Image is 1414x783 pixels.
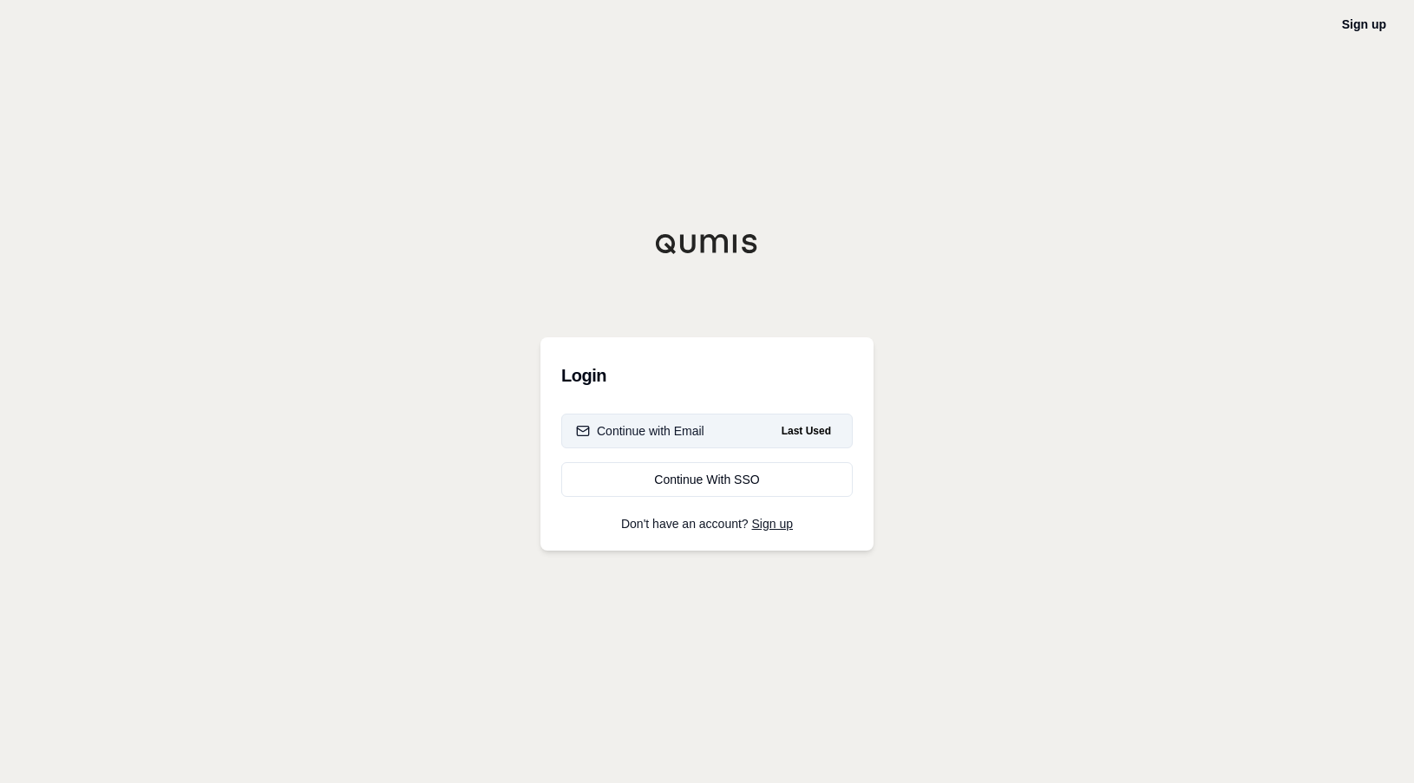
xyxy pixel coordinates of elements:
[561,462,853,497] a: Continue With SSO
[576,471,838,488] div: Continue With SSO
[561,518,853,530] p: Don't have an account?
[576,422,704,440] div: Continue with Email
[561,414,853,448] button: Continue with EmailLast Used
[1342,17,1386,31] a: Sign up
[655,233,759,254] img: Qumis
[752,517,793,531] a: Sign up
[561,358,853,393] h3: Login
[775,421,838,441] span: Last Used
